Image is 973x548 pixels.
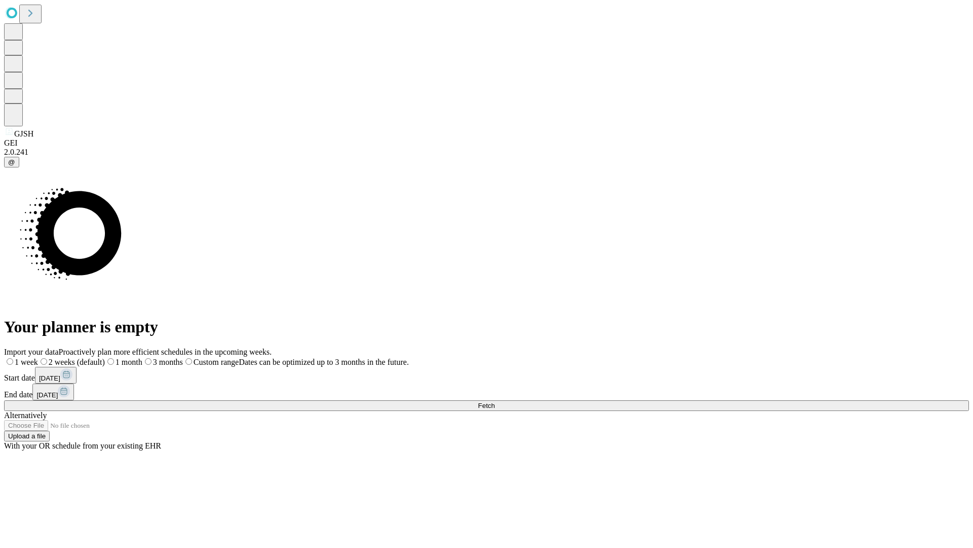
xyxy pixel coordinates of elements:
button: @ [4,157,19,167]
span: [DATE] [39,374,60,382]
button: [DATE] [32,384,74,400]
span: [DATE] [36,391,58,399]
button: Upload a file [4,431,50,441]
span: With your OR schedule from your existing EHR [4,441,161,450]
span: 2 weeks (default) [49,358,105,366]
input: 3 months [145,358,152,365]
div: Start date [4,367,969,384]
span: Import your data [4,348,59,356]
input: 1 month [107,358,114,365]
span: 1 month [116,358,142,366]
span: Custom range [194,358,239,366]
button: Fetch [4,400,969,411]
div: End date [4,384,969,400]
span: Dates can be optimized up to 3 months in the future. [239,358,408,366]
span: 1 week [15,358,38,366]
span: 3 months [153,358,183,366]
div: GEI [4,139,969,148]
span: Proactively plan more efficient schedules in the upcoming weeks. [59,348,272,356]
span: Alternatively [4,411,47,420]
span: Fetch [478,402,495,409]
h1: Your planner is empty [4,318,969,336]
div: 2.0.241 [4,148,969,157]
input: 2 weeks (default) [41,358,47,365]
span: GJSH [14,129,33,138]
button: [DATE] [35,367,77,384]
span: @ [8,158,15,166]
input: 1 week [7,358,13,365]
input: Custom rangeDates can be optimized up to 3 months in the future. [185,358,192,365]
